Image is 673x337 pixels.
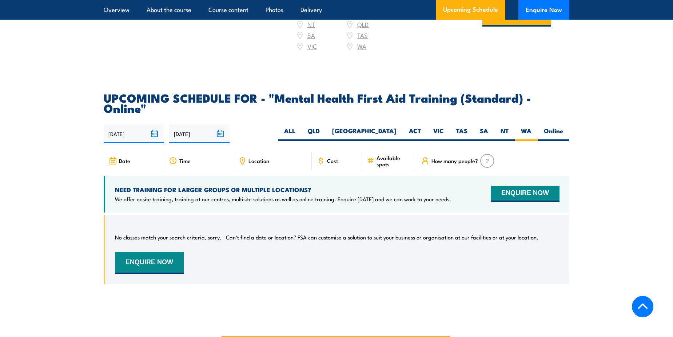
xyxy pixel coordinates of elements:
button: ENQUIRE NOW [115,252,184,274]
h2: UPCOMING SCHEDULE FOR - "Mental Health First Aid Training (Standard) - Online" [104,92,569,113]
label: WA [515,127,538,141]
label: Online [538,127,569,141]
label: ACT [403,127,427,141]
span: Date [119,158,130,164]
span: Cost [327,158,338,164]
label: VIC [427,127,450,141]
input: From date [104,124,164,143]
label: QLD [302,127,326,141]
span: Time [179,158,191,164]
span: Available spots [377,155,411,167]
input: To date [169,124,229,143]
button: ENQUIRE NOW [491,186,559,202]
p: We offer onsite training, training at our centres, multisite solutions as well as online training... [115,195,451,203]
p: Can’t find a date or location? FSA can customise a solution to suit your business or organisation... [226,234,538,241]
h4: NEED TRAINING FOR LARGER GROUPS OR MULTIPLE LOCATIONS? [115,186,451,194]
label: SA [474,127,494,141]
label: TAS [450,127,474,141]
span: Location [248,158,269,164]
label: [GEOGRAPHIC_DATA] [326,127,403,141]
span: How many people? [431,158,478,164]
label: ALL [278,127,302,141]
p: No classes match your search criteria, sorry. [115,234,222,241]
label: NT [494,127,515,141]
